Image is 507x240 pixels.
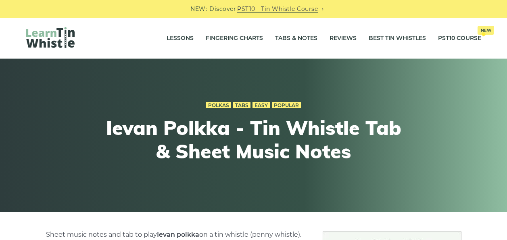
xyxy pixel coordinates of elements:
[167,28,194,48] a: Lessons
[438,28,481,48] a: PST10 CourseNew
[478,26,494,35] span: New
[275,28,317,48] a: Tabs & Notes
[369,28,426,48] a: Best Tin Whistles
[206,28,263,48] a: Fingering Charts
[26,27,75,48] img: LearnTinWhistle.com
[233,102,250,109] a: Tabs
[330,28,357,48] a: Reviews
[206,102,231,109] a: Polkas
[105,116,402,163] h1: Ievan Polkka - Tin Whistle Tab & Sheet Music Notes
[272,102,301,109] a: Popular
[157,231,199,238] strong: Ievan polkka
[252,102,270,109] a: Easy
